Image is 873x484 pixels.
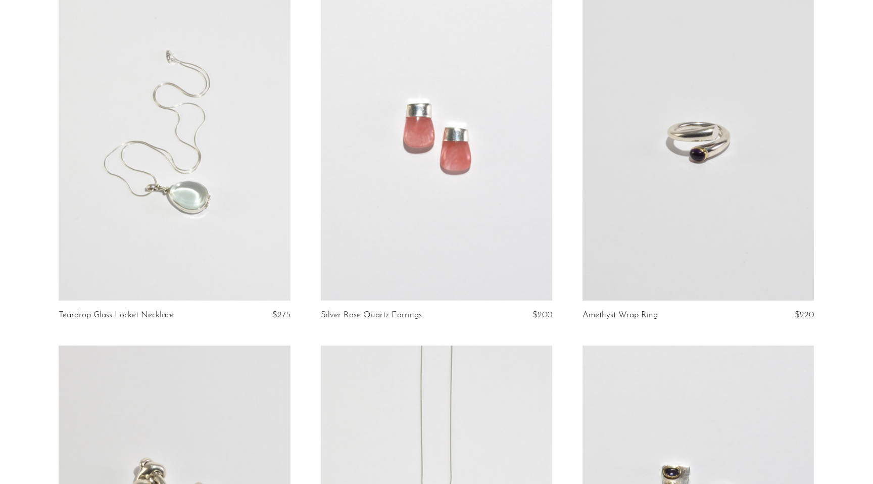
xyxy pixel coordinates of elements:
[583,311,658,320] a: Amethyst Wrap Ring
[272,311,290,319] span: $275
[321,311,422,320] a: Silver Rose Quartz Earrings
[532,311,552,319] span: $200
[59,311,174,320] a: Teardrop Glass Locket Necklace
[795,311,814,319] span: $220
